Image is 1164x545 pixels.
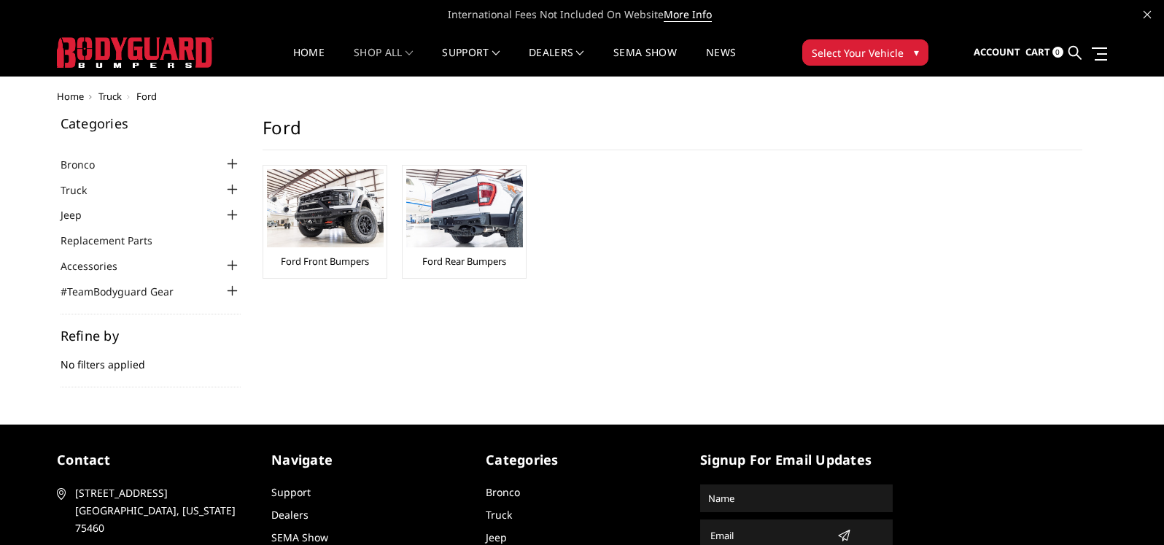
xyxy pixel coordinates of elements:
[529,47,584,76] a: Dealers
[486,508,512,522] a: Truck
[1052,47,1063,58] span: 0
[136,90,157,103] span: Ford
[293,47,325,76] a: Home
[271,508,309,522] a: Dealers
[1025,45,1050,58] span: Cart
[61,182,105,198] a: Truck
[486,530,507,544] a: Jeep
[486,450,678,470] h5: Categories
[61,157,113,172] a: Bronco
[57,37,214,68] img: BODYGUARD BUMPERS
[271,530,328,544] a: SEMA Show
[61,329,241,387] div: No filters applied
[61,258,136,274] a: Accessories
[61,329,241,342] h5: Refine by
[613,47,677,76] a: SEMA Show
[1025,33,1063,72] a: Cart 0
[281,255,369,268] a: Ford Front Bumpers
[422,255,506,268] a: Ford Rear Bumpers
[702,487,891,510] input: Name
[61,117,241,130] h5: Categories
[75,484,244,537] span: [STREET_ADDRESS] [GEOGRAPHIC_DATA], [US_STATE] 75460
[354,47,413,76] a: shop all
[57,450,249,470] h5: contact
[271,485,311,499] a: Support
[271,450,464,470] h5: Navigate
[802,39,928,66] button: Select Your Vehicle
[974,45,1020,58] span: Account
[700,450,893,470] h5: signup for email updates
[98,90,122,103] a: Truck
[664,7,712,22] a: More Info
[263,117,1082,150] h1: Ford
[486,485,520,499] a: Bronco
[812,45,904,61] span: Select Your Vehicle
[974,33,1020,72] a: Account
[61,233,171,248] a: Replacement Parts
[442,47,500,76] a: Support
[57,90,84,103] a: Home
[61,207,100,223] a: Jeep
[706,47,736,76] a: News
[61,284,192,299] a: #TeamBodyguard Gear
[914,45,919,60] span: ▾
